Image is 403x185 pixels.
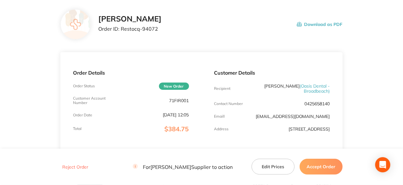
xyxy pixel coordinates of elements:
p: 0425658140 [305,101,330,106]
p: Contact Number [214,102,243,106]
div: Open Intercom Messenger [375,157,390,172]
p: Order Status [73,84,95,88]
button: Edit Prices [252,159,295,175]
p: For [PERSON_NAME] Supplier to action [133,164,233,170]
span: New Order [159,83,189,90]
span: $384.75 [165,125,189,133]
p: Emaill [214,114,225,119]
p: Order Date [73,113,92,117]
p: Customer Account Number [73,96,112,105]
p: Recipient [214,86,231,91]
button: Accept Order [300,159,343,175]
p: Address [214,127,229,131]
p: 71FIR001 [169,98,189,103]
p: Order ID: Restocq- 94072 [98,26,162,32]
span: ( Oasis Dental - Broadbeach ) [300,83,330,94]
p: Order Details [73,70,189,76]
h2: [PERSON_NAME] [98,15,162,23]
p: Total [73,126,82,131]
p: [PERSON_NAME] [253,83,330,94]
button: Download as PDF [297,15,343,34]
p: Customer Details [214,70,330,76]
p: [STREET_ADDRESS] [289,126,330,132]
p: [DATE] 12:05 [163,112,189,117]
a: [EMAIL_ADDRESS][DOMAIN_NAME] [256,114,330,119]
button: Reject Order [60,164,90,170]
